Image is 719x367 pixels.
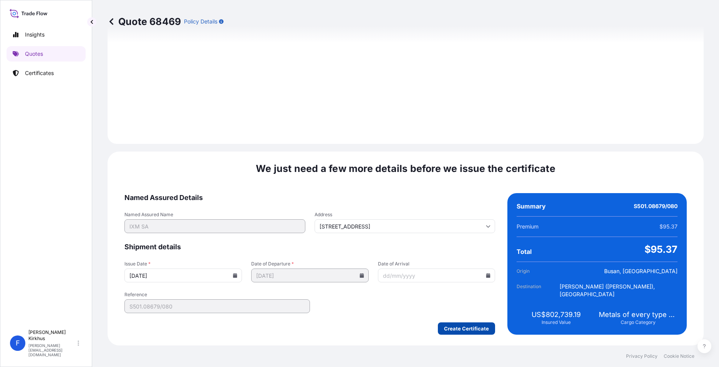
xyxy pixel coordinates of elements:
[124,261,242,267] span: Issue Date
[25,50,43,58] p: Quotes
[634,202,678,210] span: S501.08679/080
[378,269,495,282] input: dd/mm/yyyy
[599,310,678,319] span: Metals of every type and description including by-products and/or derivatives
[517,223,538,230] span: Premium
[517,202,546,210] span: Summary
[315,219,495,233] input: Cargo owner address
[7,27,86,42] a: Insights
[25,31,45,38] p: Insights
[184,18,217,25] p: Policy Details
[256,162,555,175] span: We just need a few more details before we issue the certificate
[28,343,76,357] p: [PERSON_NAME][EMAIL_ADDRESS][DOMAIN_NAME]
[124,299,310,313] input: Your internal reference
[124,242,495,252] span: Shipment details
[517,248,532,255] span: Total
[626,353,658,359] a: Privacy Policy
[16,339,20,347] span: F
[621,319,656,325] span: Cargo Category
[560,283,678,298] span: [PERSON_NAME] ([PERSON_NAME]), [GEOGRAPHIC_DATA]
[315,212,495,218] span: Address
[124,212,305,218] span: Named Assured Name
[251,261,369,267] span: Date of Departure
[438,322,495,335] button: Create Certificate
[517,267,560,275] span: Origin
[7,46,86,62] a: Quotes
[108,15,181,28] p: Quote 68469
[532,310,581,319] span: US$802,739.19
[604,267,678,275] span: Busan, [GEOGRAPHIC_DATA]
[378,261,495,267] span: Date of Arrival
[517,283,560,298] span: Destination
[124,292,310,298] span: Reference
[124,193,495,202] span: Named Assured Details
[542,319,571,325] span: Insured Value
[444,325,489,332] p: Create Certificate
[644,243,678,255] span: $95.37
[7,65,86,81] a: Certificates
[659,223,678,230] span: $95.37
[664,353,694,359] a: Cookie Notice
[25,69,54,77] p: Certificates
[28,329,76,342] p: [PERSON_NAME] Kirkhus
[124,269,242,282] input: dd/mm/yyyy
[251,269,369,282] input: dd/mm/yyyy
